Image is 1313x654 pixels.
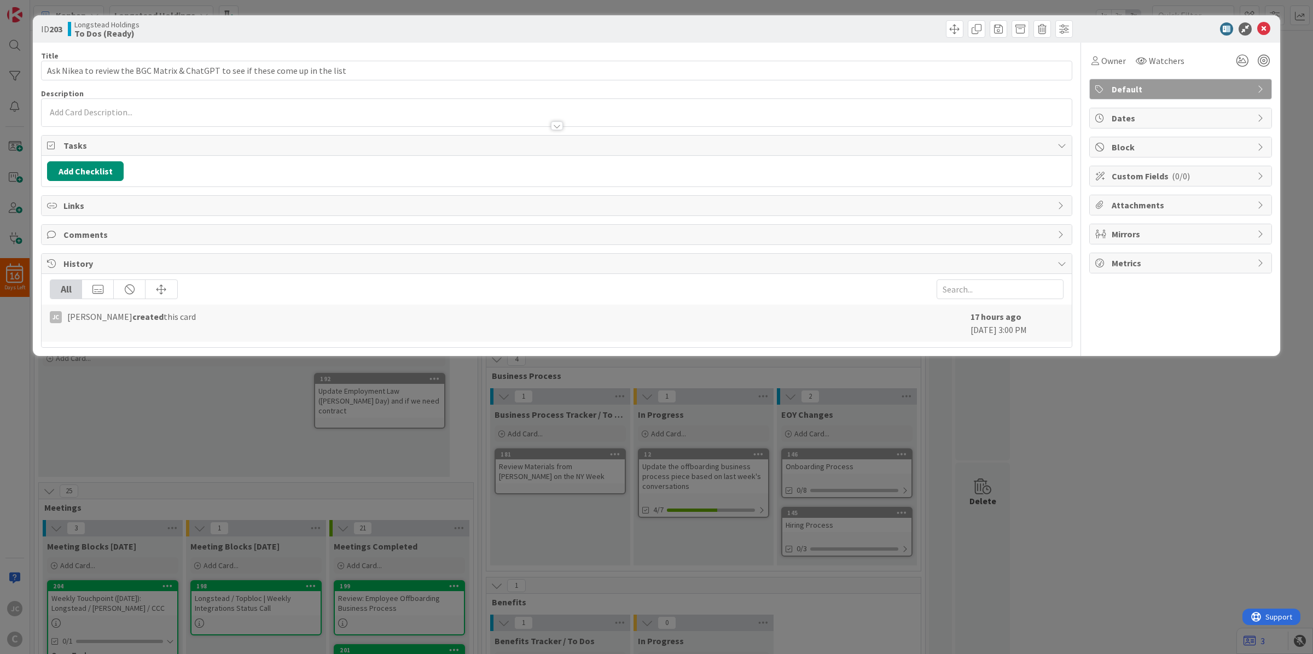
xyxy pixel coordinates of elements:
span: Owner [1101,54,1126,67]
span: Support [23,2,50,15]
label: Title [41,51,59,61]
span: Custom Fields [1112,170,1252,183]
input: type card name here... [41,61,1072,80]
input: Search... [937,279,1064,299]
span: History [63,257,1052,270]
b: created [132,311,164,322]
span: Block [1112,141,1252,154]
button: Add Checklist [47,161,124,181]
span: Mirrors [1112,227,1252,241]
span: Tasks [63,139,1052,152]
span: Default [1112,83,1252,96]
b: To Dos (Ready) [74,29,140,38]
div: All [50,280,82,299]
span: Links [63,199,1052,212]
span: Dates [1112,112,1252,125]
span: ID [41,22,62,36]
span: Description [41,89,84,98]
span: Longstead Holdings [74,20,140,29]
span: Comments [63,228,1052,241]
span: Metrics [1112,256,1252,270]
div: [DATE] 3:00 PM [971,310,1064,336]
b: 203 [49,24,62,34]
b: 17 hours ago [971,311,1021,322]
span: ( 0/0 ) [1172,171,1190,182]
span: Watchers [1149,54,1184,67]
span: [PERSON_NAME] this card [67,310,196,323]
span: Attachments [1112,198,1252,212]
div: JC [50,311,62,323]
